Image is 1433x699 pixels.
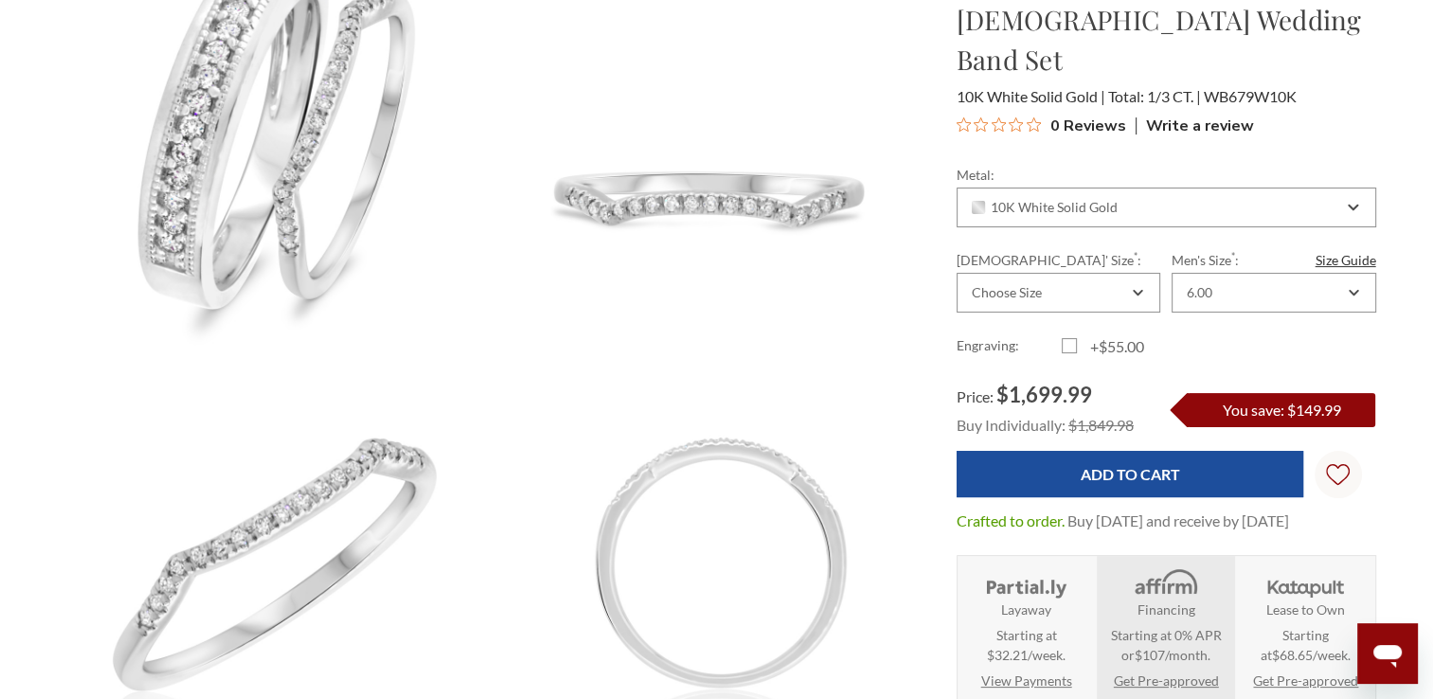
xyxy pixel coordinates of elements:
a: Get Pre-approved [1114,671,1219,690]
strong: Layaway [1001,600,1051,619]
span: Starting at . [1243,625,1369,665]
span: $1,849.98 [1068,416,1134,434]
span: $107 [1135,647,1165,663]
div: Combobox [957,273,1160,313]
strong: Lease to Own [1266,600,1345,619]
span: $1,699.99 [996,382,1092,407]
div: Combobox [1172,273,1375,313]
span: Starting at $32.21/week. [987,625,1066,665]
button: Rated 0 out of 5 stars from 0 reviews. Jump to reviews. [957,111,1126,139]
span: 0 Reviews [1050,111,1126,139]
a: Size Guide [1316,250,1376,270]
strong: Financing [1137,600,1195,619]
dd: Buy [DATE] and receive by [DATE] [1067,510,1289,532]
span: WB679W10K [1204,87,1297,105]
label: +$55.00 [1062,335,1167,358]
label: Engraving: [957,335,1062,358]
a: Wish Lists [1315,451,1362,498]
dt: Crafted to order. [957,510,1065,532]
span: Total: 1/3 CT. [1108,87,1201,105]
a: View Payments [981,671,1072,690]
span: Buy Individually: [957,416,1066,434]
label: Metal: [957,165,1376,185]
img: Katapult [1262,567,1350,600]
img: Layaway [982,567,1070,600]
input: Add to Cart [957,451,1303,497]
span: Starting at 0% APR or /month. [1102,625,1228,665]
iframe: Button to launch messaging window [1357,623,1418,684]
div: Choose Size [972,285,1042,300]
div: Combobox [957,188,1376,227]
span: Price: [957,387,994,405]
div: Write a review [1136,117,1254,134]
label: Men's Size : [1172,250,1375,270]
img: Affirm [1121,567,1209,600]
a: Get Pre-approved [1253,671,1358,690]
span: 10K White Solid Gold [957,87,1105,105]
svg: Wish Lists [1326,403,1350,546]
div: 6.00 [1187,285,1212,300]
span: 10K White Solid Gold [972,200,1118,215]
span: You save: $149.99 [1222,401,1340,419]
label: [DEMOGRAPHIC_DATA]' Size : [957,250,1160,270]
span: $68.65/week [1272,647,1348,663]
